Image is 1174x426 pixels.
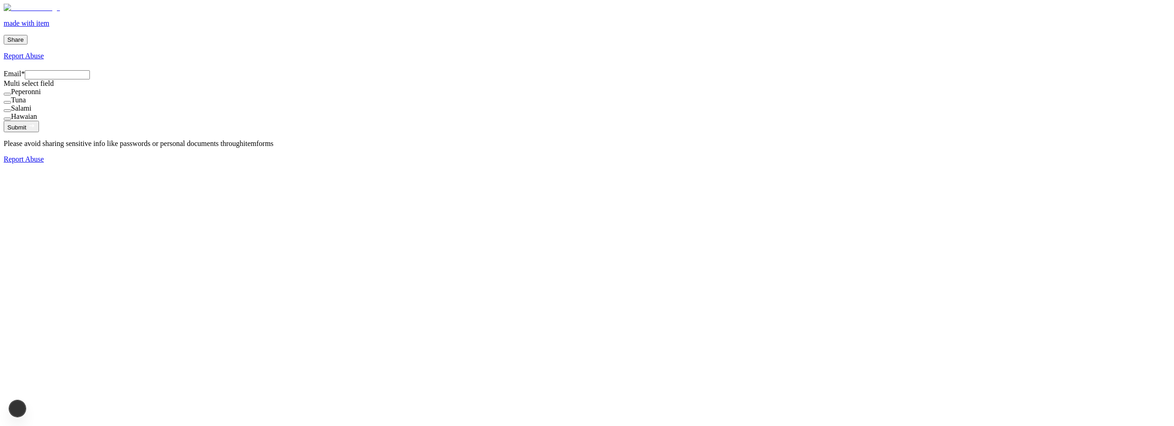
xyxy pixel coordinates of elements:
label: Salami [11,104,31,112]
label: Tuna [11,96,26,104]
p: made with item [4,19,1170,28]
a: Report Abuse [4,52,1170,60]
a: Report Abuse [4,155,1170,163]
button: Share [4,35,28,45]
img: Item Brain Logo [4,4,60,12]
span: item [244,140,256,147]
p: Please avoid sharing sensitive info like passwords or personal documents through forms [4,140,1170,148]
button: Submit [4,121,39,132]
a: made with item [4,4,1170,28]
label: Hawaian [11,112,37,120]
label: Email [4,70,25,78]
label: Peperonni [11,88,41,95]
label: Multi select field [4,79,54,87]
